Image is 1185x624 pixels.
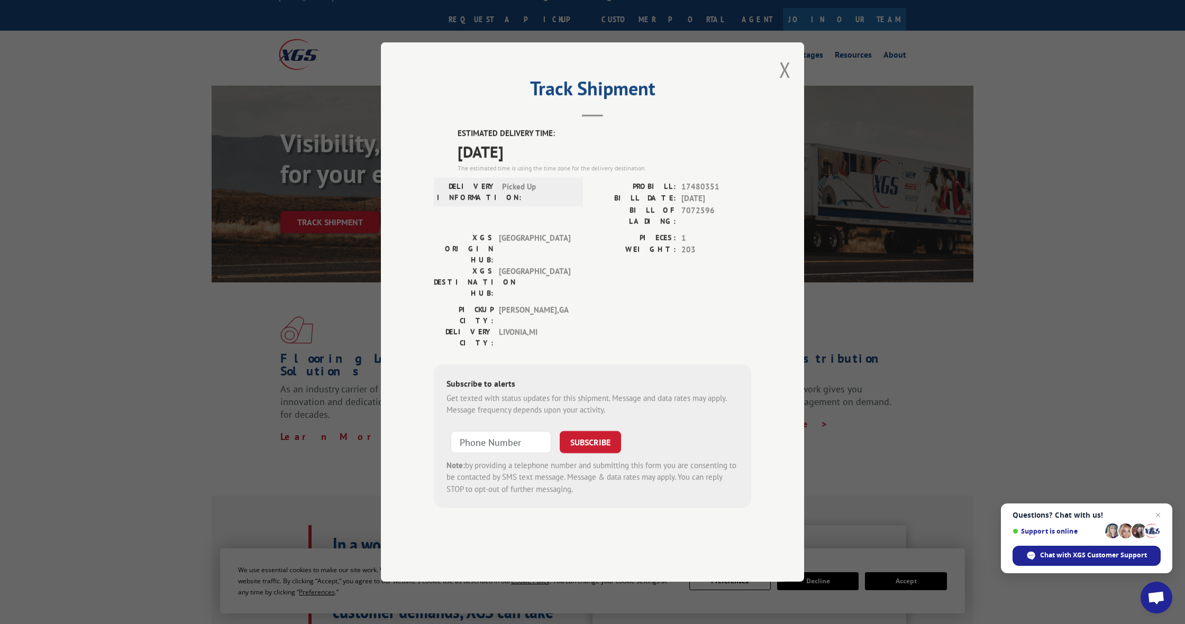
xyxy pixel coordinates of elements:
div: The estimated time is using the time zone for the delivery destination. [458,163,751,173]
strong: Note: [446,460,465,470]
button: SUBSCRIBE [560,431,621,453]
div: by providing a telephone number and submitting this form you are consenting to be contacted by SM... [446,460,739,495]
div: Open chat [1141,582,1172,613]
div: Chat with XGS Customer Support [1013,546,1161,566]
label: DELIVERY CITY: [434,326,494,348]
label: DELIVERY INFORMATION: [437,181,497,203]
label: ESTIMATED DELIVERY TIME: [458,127,751,140]
span: Questions? Chat with us! [1013,511,1161,519]
span: [DATE] [681,192,751,205]
span: Close chat [1152,509,1164,521]
span: 1 [681,232,751,244]
span: [DATE] [458,140,751,163]
div: Subscribe to alerts [446,377,739,392]
span: 203 [681,244,751,256]
span: Chat with XGS Customer Support [1040,550,1147,560]
span: [PERSON_NAME] , GA [499,304,570,326]
label: XGS DESTINATION HUB: [434,265,494,299]
label: XGS ORIGIN HUB: [434,232,494,265]
span: 17480351 [681,181,751,193]
button: Close modal [779,56,791,84]
label: BILL OF LADING: [592,205,676,227]
label: WEIGHT: [592,244,676,256]
span: [GEOGRAPHIC_DATA] [499,232,570,265]
span: [GEOGRAPHIC_DATA] [499,265,570,299]
label: PICKUP CITY: [434,304,494,326]
label: PIECES: [592,232,676,244]
label: PROBILL: [592,181,676,193]
input: Phone Number [451,431,551,453]
span: 7072596 [681,205,751,227]
div: Get texted with status updates for this shipment. Message and data rates may apply. Message frequ... [446,392,739,416]
label: BILL DATE: [592,192,676,205]
span: Picked Up [502,181,573,203]
h2: Track Shipment [434,81,751,101]
span: Support is online [1013,527,1101,535]
span: LIVONIA , MI [499,326,570,348]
